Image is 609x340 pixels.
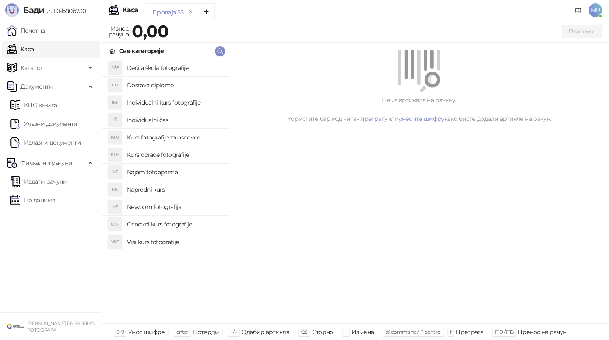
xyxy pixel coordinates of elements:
[455,326,483,337] div: Претрага
[10,134,81,151] a: Излазни документи
[399,115,444,123] a: унесите шифру
[10,192,55,209] a: По данима
[127,183,222,196] h4: Napredni kurs
[127,148,222,162] h4: Kurs obrade fotografije
[108,113,122,127] div: IČ
[20,154,72,171] span: Фискални рачуни
[108,165,122,179] div: NF
[495,329,513,335] span: F10 / F16
[10,115,78,132] a: Ulazni dokumentiУлазни документи
[360,115,387,123] a: претрагу
[132,21,168,42] strong: 0,00
[127,113,222,127] h4: Individualni čas
[102,59,229,323] div: grid
[7,22,45,39] a: Почетна
[20,78,53,95] span: Документи
[108,235,122,249] div: VKF
[108,131,122,144] div: KFO
[230,329,237,335] span: ↑/↓
[127,235,222,249] h4: Viši kurs fotografije
[107,23,130,40] div: Износ рачуна
[7,41,34,58] a: Каса
[23,5,44,15] span: Бади
[10,97,57,114] a: KPO knjigaКПО књига
[108,61,122,75] div: DŠF
[193,326,219,337] div: Потврди
[352,326,374,337] div: Измена
[385,329,441,335] span: ⌘ command / ⌃ control
[176,329,189,335] span: enter
[127,200,222,214] h4: Newborn fotografija
[7,318,24,335] img: 64x64-companyLogo-38624034-993d-4b3e-9699-b297fbaf4d83.png
[119,46,164,56] div: Све категорије
[185,8,196,16] button: remove
[108,217,122,231] div: OKF
[127,165,222,179] h4: Najam fotoaparata
[562,25,602,38] button: Плаћање
[20,59,43,76] span: Каталог
[239,95,599,123] div: Нема артикала на рачуну. Користите бар код читач, или како бисте додали артикле на рачун.
[128,326,165,337] div: Унос шифре
[108,200,122,214] div: NF
[127,217,222,231] h4: Osnovni kurs fotografije
[116,329,124,335] span: 0-9
[450,329,451,335] span: f
[301,329,307,335] span: ⌫
[312,326,333,337] div: Сторно
[517,326,566,337] div: Пренос на рачун
[44,7,86,15] span: 3.11.0-b80b730
[127,96,222,109] h4: Individualni kurs fotografije
[152,8,184,17] div: Продаја 55
[345,329,347,335] span: +
[108,96,122,109] div: IKF
[198,3,215,20] button: Add tab
[241,326,289,337] div: Одабир артикла
[127,61,222,75] h4: Dečija škola fotografije
[589,3,602,17] span: MP
[5,3,19,17] img: Logo
[572,3,585,17] a: Документација
[108,148,122,162] div: KOF
[27,320,95,333] small: [PERSON_NAME] PR FABRIKA FOTOGRAFA
[127,131,222,144] h4: Kurs fotografije za osnovce
[127,78,222,92] h4: Dostava diplome
[122,7,138,14] div: Каса
[108,78,122,92] div: DD
[108,183,122,196] div: NK
[10,173,67,190] a: Издати рачуни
